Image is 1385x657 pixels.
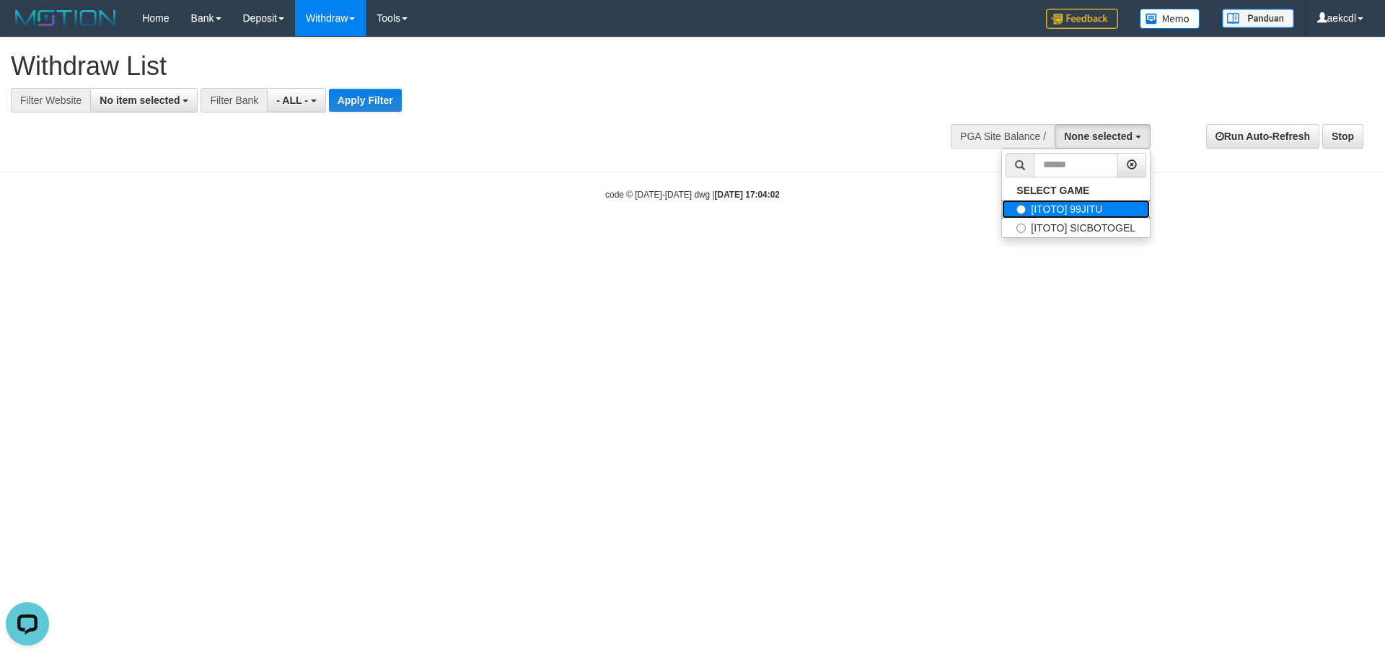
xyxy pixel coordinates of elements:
label: [ITOTO] SICBOTOGEL [1002,219,1150,237]
label: [ITOTO] 99JITU [1002,200,1150,219]
button: None selected [1055,124,1151,149]
div: Filter Website [11,88,90,113]
button: No item selected [90,88,198,113]
span: - ALL - [276,94,308,106]
img: panduan.png [1222,9,1294,28]
a: SELECT GAME [1002,181,1150,200]
button: Apply Filter [329,89,402,112]
input: [ITOTO] SICBOTOGEL [1016,224,1026,233]
b: SELECT GAME [1016,185,1089,196]
div: Filter Bank [201,88,267,113]
div: PGA Site Balance / [951,124,1055,149]
a: Stop [1322,124,1363,149]
input: [ITOTO] 99JITU [1016,205,1026,214]
img: Feedback.jpg [1046,9,1118,29]
small: code © [DATE]-[DATE] dwg | [605,190,780,200]
a: Run Auto-Refresh [1206,124,1319,149]
span: None selected [1064,131,1133,142]
span: No item selected [100,94,180,106]
button: Open LiveChat chat widget [6,6,49,49]
img: MOTION_logo.png [11,7,120,29]
strong: [DATE] 17:04:02 [715,190,780,200]
button: - ALL - [267,88,325,113]
img: Button%20Memo.svg [1140,9,1200,29]
h1: Withdraw List [11,52,909,81]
